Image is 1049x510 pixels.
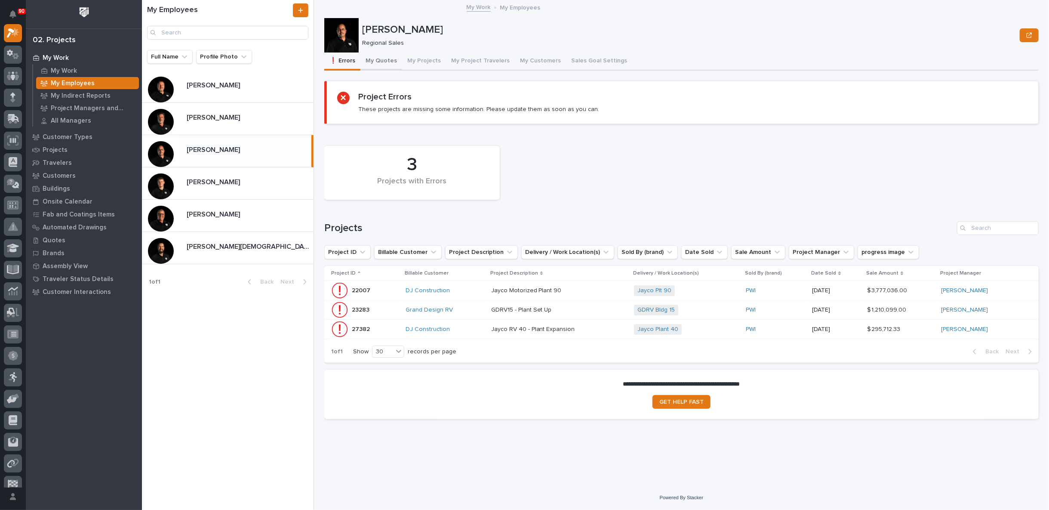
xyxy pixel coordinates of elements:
button: Sale Amount [731,245,785,259]
a: Quotes [26,234,142,247]
p: [PERSON_NAME] [187,209,242,219]
p: My Work [51,67,77,75]
p: My Work [43,54,69,62]
button: Back [966,348,1002,355]
p: Buildings [43,185,70,193]
p: Jayco RV 40 - Plant Expansion [491,324,577,333]
a: My Work [26,51,142,64]
a: [PERSON_NAME][PERSON_NAME] [142,71,314,103]
a: Jayco Plant 40 [637,326,678,333]
a: [PERSON_NAME] [941,326,988,333]
p: [PERSON_NAME] [187,80,242,90]
p: Customer Types [43,133,92,141]
button: Date Sold [681,245,728,259]
button: Full Name [147,50,193,64]
a: [PERSON_NAME][PERSON_NAME] [142,167,314,200]
a: Buildings [26,182,142,195]
button: Sales Goal Settings [566,53,632,71]
button: progress image [858,245,919,259]
img: Workspace Logo [76,4,92,20]
p: Brands [43,250,65,257]
a: Travelers [26,156,142,169]
a: PWI [746,287,756,294]
p: Project Description [490,269,538,278]
p: Onsite Calendar [43,198,92,206]
tr: 2328323283 Grand Design RV GDRV15 - Plant Set UpGDRV15 - Plant Set Up GDRV Bldg 15 PWI [DATE]$ 1,... [324,300,1039,320]
p: Fab and Coatings Items [43,211,115,219]
p: $ 3,777,036.00 [867,285,909,294]
p: Travelers [43,159,72,167]
p: Sale Amount [866,269,898,278]
button: My Quotes [360,53,402,71]
div: Projects with Errors [339,177,485,195]
p: $ 1,210,099.00 [867,305,908,314]
p: Project Managers and Engineers [51,105,135,112]
p: Show [353,348,369,355]
p: records per page [408,348,456,355]
a: Brands [26,247,142,260]
div: 30 [372,347,393,356]
p: [PERSON_NAME] [362,24,1016,36]
p: Automated Drawings [43,224,107,232]
a: [PERSON_NAME][PERSON_NAME] [142,103,314,135]
a: My Employees [33,77,142,89]
h1: My Employees [147,6,291,15]
p: Quotes [43,237,65,244]
a: Onsite Calendar [26,195,142,208]
p: Billable Customer [405,269,449,278]
button: Project Manager [789,245,854,259]
p: GDRV15 - Plant Set Up [491,305,554,314]
a: Customer Types [26,130,142,143]
div: 02. Projects [33,36,76,45]
button: Billable Customer [374,245,442,259]
div: 3 [339,154,485,176]
button: Project ID [324,245,371,259]
p: Sold By (brand) [745,269,782,278]
p: Traveler Status Details [43,275,114,283]
a: Projects [26,143,142,156]
input: Search [957,221,1039,235]
span: GET HELP FAST [659,399,704,405]
button: Profile Photo [196,50,252,64]
p: Project Manager [940,269,981,278]
a: Automated Drawings [26,221,142,234]
button: My Projects [402,53,446,71]
a: All Managers [33,114,142,127]
a: DJ Construction [406,326,450,333]
a: [PERSON_NAME] [941,287,988,294]
a: [PERSON_NAME][DEMOGRAPHIC_DATA][PERSON_NAME][DEMOGRAPHIC_DATA] [142,232,314,264]
p: 90 [19,8,25,14]
p: Projects [43,146,68,154]
a: Jayco Plt 90 [637,287,671,294]
p: 23283 [352,305,371,314]
input: Search [147,26,308,40]
p: Date Sold [811,269,836,278]
p: My Indirect Reports [51,92,111,100]
p: Assembly View [43,263,88,270]
p: My Employees [500,2,541,12]
p: [PERSON_NAME] [187,176,242,186]
button: Delivery / Work Location(s) [521,245,614,259]
p: My Employees [51,80,95,87]
a: GET HELP FAST [652,395,711,409]
a: Assembly View [26,260,142,272]
p: [DATE] [812,306,860,314]
p: Project ID [331,269,356,278]
a: My Work [33,65,142,77]
a: Customer Interactions [26,285,142,298]
span: Back [980,348,999,355]
p: $ 295,712.33 [867,324,902,333]
a: DJ Construction [406,287,450,294]
p: 27382 [352,324,372,333]
a: [PERSON_NAME][PERSON_NAME] [142,200,314,232]
a: PWI [746,306,756,314]
button: Notifications [4,5,22,23]
p: Customer Interactions [43,288,111,296]
button: Next [1002,348,1039,355]
a: [PERSON_NAME] [941,306,988,314]
p: Delivery / Work Location(s) [633,269,699,278]
tr: 2200722007 DJ Construction Jayco Motorized Plant 90Jayco Motorized Plant 90 Jayco Plt 90 PWI [DAT... [324,281,1039,300]
p: Customers [43,172,76,180]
